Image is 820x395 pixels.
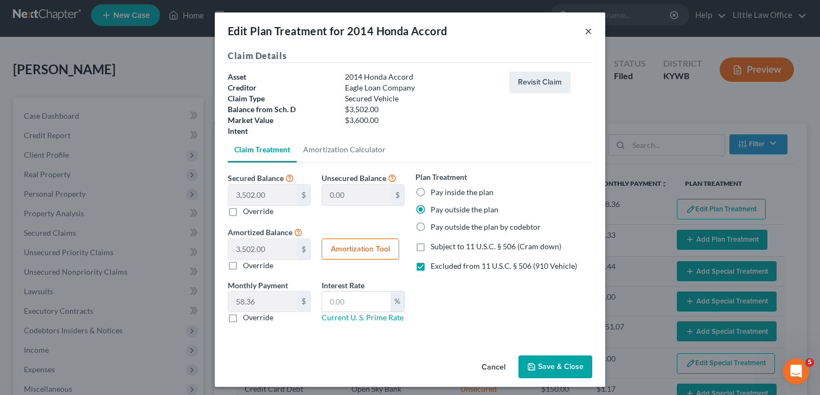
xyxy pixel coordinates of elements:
[431,204,498,215] label: Pay outside the plan
[473,357,514,378] button: Cancel
[339,82,504,93] div: Eagle Loan Company
[783,358,809,384] iframe: Intercom live chat
[228,280,288,291] label: Monthly Payment
[222,93,339,104] div: Claim Type
[222,72,339,82] div: Asset
[322,185,391,205] input: 0.00
[228,185,297,205] input: 0.00
[297,137,392,163] a: Amortization Calculator
[805,358,814,367] span: 5
[585,24,592,37] button: ×
[243,206,273,217] label: Override
[222,126,339,137] div: Intent
[390,292,404,312] div: %
[322,173,386,183] span: Unsecured Balance
[322,313,403,322] a: Current U. S. Prime Rate
[228,173,284,183] span: Secured Balance
[228,239,297,260] input: 0.00
[243,260,273,271] label: Override
[431,242,561,251] span: Subject to 11 U.S.C. § 506 (Cram down)
[243,312,273,323] label: Override
[431,261,577,270] span: Excluded from 11 U.S.C. § 506 (910 Vehicle)
[431,222,541,232] label: Pay outside the plan by codebtor
[518,355,592,378] button: Save & Close
[297,239,310,260] div: $
[322,292,390,312] input: 0.00
[228,23,447,38] div: Edit Plan Treatment for 2014 Honda Accord
[222,104,339,115] div: Balance from Sch. D
[222,82,339,93] div: Creditor
[297,185,310,205] div: $
[228,228,292,237] span: Amortized Balance
[228,137,297,163] a: Claim Treatment
[339,115,504,126] div: $3,600.00
[391,185,404,205] div: $
[339,72,504,82] div: 2014 Honda Accord
[322,280,364,291] label: Interest Rate
[509,72,571,93] button: Revisit Claim
[339,104,504,115] div: $3,502.00
[322,238,399,260] button: Amortization Tool
[228,292,297,312] input: 0.00
[415,171,467,183] label: Plan Treatment
[228,49,592,63] h5: Claim Details
[222,115,339,126] div: Market Value
[297,292,310,312] div: $
[339,93,504,104] div: Secured Vehicle
[431,187,494,198] label: Pay inside the plan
